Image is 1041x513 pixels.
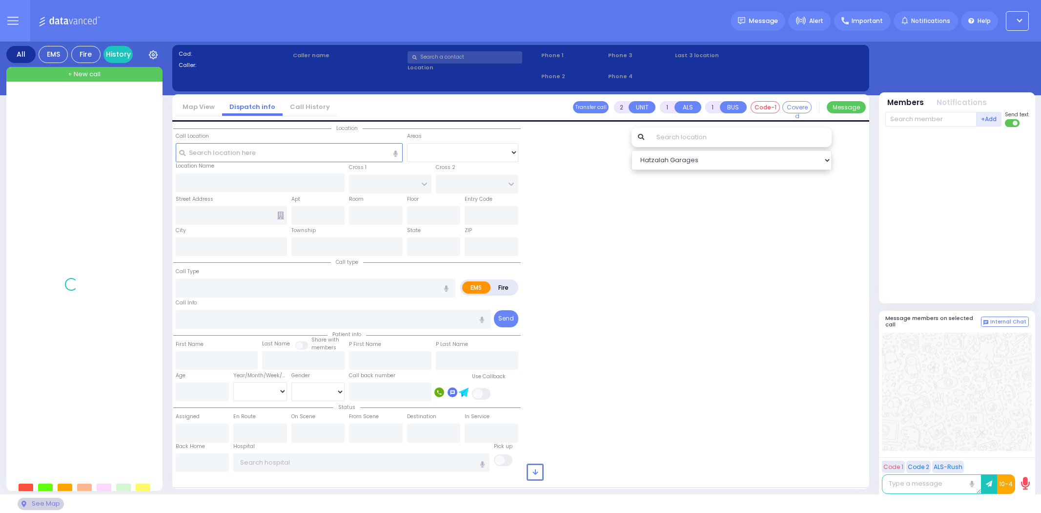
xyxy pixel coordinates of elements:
label: Township [291,227,316,235]
label: P Last Name [436,341,468,348]
span: Phone 1 [541,51,605,60]
label: State [407,227,421,235]
label: Last 3 location [675,51,769,60]
span: Internal Chat [990,319,1026,325]
a: History [103,46,133,63]
div: Fire [71,46,101,63]
button: Code 2 [906,461,931,473]
span: Alert [809,17,823,25]
div: All [6,46,36,63]
label: Age [176,372,185,380]
span: Patient info [327,331,366,338]
a: Call History [283,102,337,111]
div: See map [18,498,63,510]
button: Code-1 [751,101,780,113]
label: Areas [407,132,422,140]
label: Cad: [179,50,290,58]
a: Map View [175,102,222,111]
label: Location Name [176,162,214,170]
span: Notifications [911,17,950,25]
button: UNIT [629,101,655,113]
label: Caller: [179,61,290,69]
img: message.svg [738,17,745,24]
button: Send [494,310,518,327]
input: Search a contact [408,51,522,64]
label: Turn off text [1005,118,1021,128]
label: First Name [176,341,204,348]
h5: Message members on selected call [885,315,981,328]
label: Fire [490,281,517,294]
input: Search hospital [233,453,490,472]
label: Call back number [349,372,395,380]
button: Internal Chat [981,317,1029,327]
label: Call Location [176,132,209,140]
input: Search member [885,112,977,127]
button: +Add [977,112,1002,127]
label: Destination [407,413,436,421]
button: Code 1 [882,461,905,473]
label: Floor [407,195,419,203]
img: Logo [39,15,103,27]
label: Caller name [293,51,404,60]
label: P First Name [349,341,381,348]
div: Year/Month/Week/Day [233,372,287,380]
a: Dispatch info [222,102,283,111]
label: Cross 1 [349,164,367,171]
label: Cross 2 [436,164,455,171]
button: Covered [782,101,812,113]
label: From Scene [349,413,379,421]
span: Phone 2 [541,72,605,81]
span: Phone 4 [608,72,672,81]
label: Hospital [233,443,255,450]
label: Call Info [176,299,197,307]
span: Other building occupants [277,212,284,219]
label: City [176,227,186,235]
span: Send text [1005,111,1029,118]
button: Message [827,101,866,113]
label: Entry Code [465,195,492,203]
span: Important [852,17,883,25]
input: Search location here [176,143,403,162]
div: EMS [39,46,68,63]
label: On Scene [291,413,315,421]
span: members [311,344,336,351]
label: Apt [291,195,300,203]
label: Assigned [176,413,200,421]
small: Share with [311,336,339,343]
span: Message [749,16,778,26]
button: ALS [674,101,701,113]
label: Last Name [262,340,290,348]
label: ZIP [465,227,472,235]
label: Pick up [494,443,512,450]
button: BUS [720,101,747,113]
label: Back Home [176,443,205,450]
span: Phone 3 [608,51,672,60]
label: Gender [291,372,310,380]
span: Help [978,17,991,25]
button: ALS-Rush [932,461,964,473]
span: Status [333,404,360,411]
button: 10-4 [997,474,1015,494]
img: comment-alt.png [983,320,988,325]
label: EMS [462,281,490,294]
button: Transfer call [573,101,609,113]
label: Call Type [176,268,199,276]
span: + New call [68,69,101,79]
label: En Route [233,413,256,421]
label: Street Address [176,195,213,203]
label: In Service [465,413,490,421]
label: Room [349,195,364,203]
button: Notifications [937,97,987,108]
label: Use Callback [472,373,506,381]
label: Location [408,64,538,72]
button: Members [887,97,924,108]
span: Call type [331,258,363,266]
span: Location [331,125,363,132]
input: Search location [650,128,831,147]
